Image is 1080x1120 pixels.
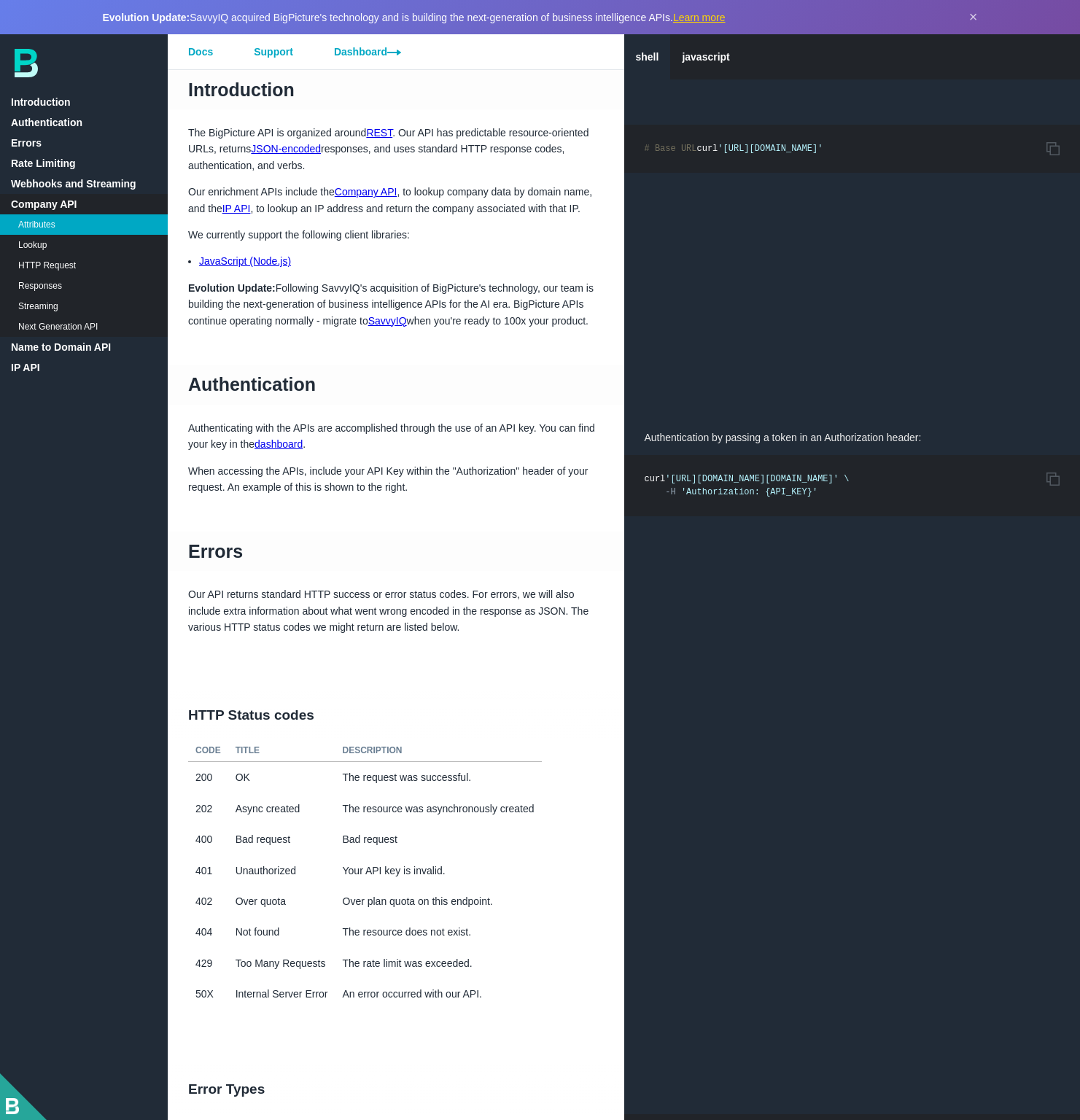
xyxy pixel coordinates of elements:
[168,227,624,243] p: We currently support the following client libraries:
[228,917,335,947] td: Not found
[335,762,542,793] td: The request was successful.
[969,9,978,26] button: Dismiss announcement
[103,12,190,23] strong: Evolution Update:
[222,203,251,214] a: IP API
[335,740,542,762] th: Description
[168,70,624,109] h1: Introduction
[228,948,335,979] td: Too Many Requests
[665,474,839,484] span: '[URL][DOMAIN_NAME][DOMAIN_NAME]'
[188,855,228,886] td: 401
[255,438,303,450] a: dashboard
[228,793,335,824] td: Async created
[645,474,850,497] code: curl
[228,886,335,917] td: Over quota
[188,740,228,762] th: Code
[335,793,542,824] td: The resource was asynchronously created
[188,824,228,855] td: 400
[228,824,335,855] td: Bad request
[314,34,421,69] a: Dashboard
[168,34,233,69] a: Docs
[645,144,697,154] span: # Base URL
[168,365,624,405] h1: Authentication
[844,474,849,484] span: \
[665,487,675,497] span: -H
[228,855,335,886] td: Unauthorized
[624,34,671,79] a: shell
[335,855,542,886] td: Your API key is invalid.
[673,12,726,23] a: Learn more
[168,586,624,635] p: Our API returns standard HTTP success or error status codes. For errors, we will also include ext...
[228,740,335,762] th: Title
[335,186,397,198] a: Company API
[233,34,314,69] a: Support
[335,917,542,947] td: The resource does not exist.
[251,143,321,155] a: JSON-encoded
[718,144,823,154] span: '[URL][DOMAIN_NAME]'
[6,1098,19,1114] img: BigPicture-logo-whitev2.png
[335,948,542,979] td: The rate limit was exceeded.
[188,793,228,824] td: 202
[168,463,624,496] p: When accessing the APIs, include your API Key within the "Authorization" header of your request. ...
[168,280,624,329] p: Following SavvyIQ's acquisition of BigPicture's technology, our team is building the next-generat...
[199,255,291,267] a: JavaScript (Node.js)
[335,886,542,917] td: Over plan quota on this endpoint.
[168,184,624,217] p: Our enrichment APIs include the , to lookup company data by domain name, and the , to lookup an I...
[168,125,624,174] p: The BigPicture API is organized around . Our API has predictable resource-oriented URLs, returns ...
[228,762,335,793] td: OK
[681,487,817,497] span: 'Authorization: {API_KEY}'
[188,979,228,1009] td: 50X
[368,315,407,327] a: SavvyIQ
[168,691,624,741] h2: HTTP Status codes
[670,34,741,79] a: javascript
[168,1065,624,1115] h2: Error Types
[366,127,392,139] a: REST
[168,420,624,453] p: Authenticating with the APIs are accomplished through the use of an API key. You can find your ke...
[168,532,624,571] h1: Errors
[15,49,38,77] img: bp-logo-B-teal.svg
[188,762,228,793] td: 200
[335,979,542,1009] td: An error occurred with our API.
[103,12,726,23] span: SavvyIQ acquired BigPicture's technology and is building the next-generation of business intellig...
[645,144,823,154] code: curl
[188,282,276,294] strong: Evolution Update:
[188,917,228,947] td: 404
[335,824,542,855] td: Bad request
[188,948,228,979] td: 429
[188,886,228,917] td: 402
[228,979,335,1009] td: Internal Server Error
